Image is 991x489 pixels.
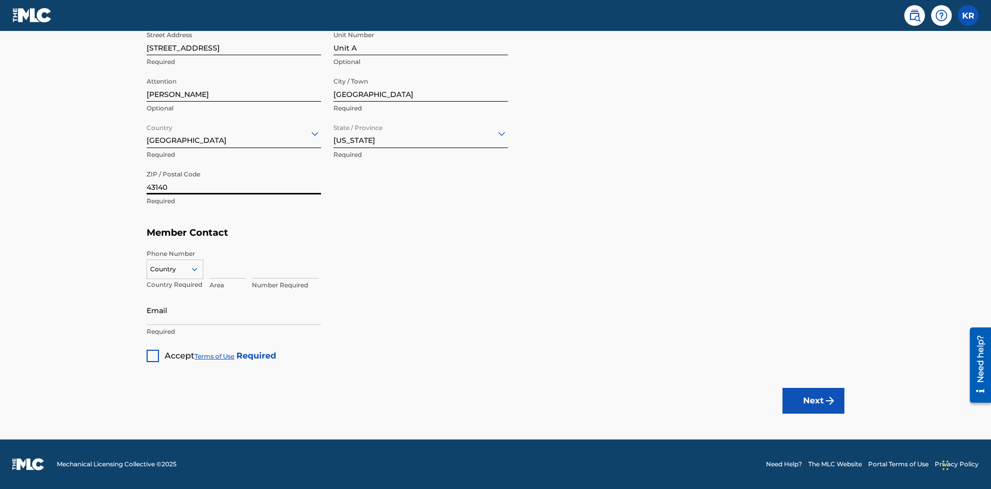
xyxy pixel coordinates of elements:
a: Privacy Policy [935,460,979,469]
p: Optional [333,57,508,67]
span: Accept [165,351,195,361]
h5: Member Contact [147,222,844,244]
p: Required [147,197,321,206]
button: Next [782,388,844,414]
div: Drag [942,450,949,481]
div: User Menu [958,5,979,26]
img: MLC Logo [12,8,52,23]
a: Portal Terms of Use [868,460,929,469]
div: [US_STATE] [333,121,508,146]
p: Required [147,57,321,67]
iframe: Chat Widget [939,439,991,489]
p: Required [333,150,508,159]
p: Required [333,104,508,113]
p: Number Required [252,281,319,290]
div: Help [931,5,952,26]
img: help [935,9,948,22]
strong: Required [236,351,276,361]
span: Mechanical Licensing Collective © 2025 [57,460,177,469]
img: f7272a7cc735f4ea7f67.svg [824,395,836,407]
img: search [908,9,921,22]
img: logo [12,458,44,470]
p: Area [210,281,246,290]
a: The MLC Website [808,460,862,469]
label: Country [147,117,172,133]
div: [GEOGRAPHIC_DATA] [147,121,321,146]
p: Required [147,327,321,336]
p: Country Required [147,280,203,289]
p: Required [147,150,321,159]
p: Optional [147,104,321,113]
a: Public Search [904,5,925,26]
iframe: Resource Center [962,323,991,408]
a: Terms of Use [195,352,234,360]
a: Need Help? [766,460,802,469]
label: State / Province [333,117,382,133]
